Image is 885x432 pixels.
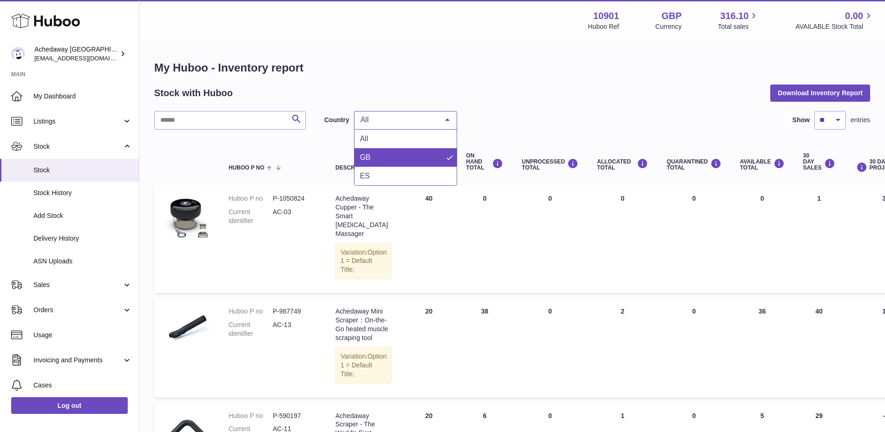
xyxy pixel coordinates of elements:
h2: Stock with Huboo [154,87,233,99]
div: UNPROCESSED Total [522,158,578,171]
td: 38 [457,298,512,397]
span: All [358,115,438,124]
span: 0 [692,308,696,315]
td: 36 [731,298,794,397]
span: Invoicing and Payments [33,356,122,365]
span: ES [360,172,370,180]
td: 0 [731,185,794,293]
dd: P-1050824 [273,194,317,203]
dd: P-987749 [273,307,317,316]
dt: Huboo P no [229,194,273,203]
div: 30 DAY SALES [803,153,835,171]
td: 40 [401,185,457,293]
span: Add Stock [33,211,132,220]
td: 20 [401,298,457,397]
div: Variation: [335,347,392,384]
span: Cases [33,381,132,390]
td: 2 [588,298,657,397]
span: Stock [33,166,132,175]
div: AVAILABLE Total [740,158,785,171]
span: [EMAIL_ADDRESS][DOMAIN_NAME] [34,54,137,62]
span: entries [851,116,870,124]
span: Sales [33,281,122,289]
img: product image [164,307,210,353]
a: 316.10 Total sales [718,10,759,31]
button: Download Inventory Report [770,85,870,101]
td: 1 [794,185,845,293]
td: 0 [512,185,588,293]
span: Usage [33,331,132,340]
span: 316.10 [720,10,748,22]
span: Listings [33,117,122,126]
span: ASN Uploads [33,257,132,266]
h1: My Huboo - Inventory report [154,60,870,75]
dt: Huboo P no [229,412,273,420]
a: 0.00 AVAILABLE Stock Total [795,10,874,31]
dt: Current identifier [229,321,273,338]
td: 0 [512,298,588,397]
label: Country [324,116,349,124]
span: My Dashboard [33,92,132,101]
div: Achedaway Mini Scraper：On-the-Go heated muscle scraping tool [335,307,392,342]
span: GB [360,153,371,161]
a: Log out [11,397,128,414]
span: Orders [33,306,122,314]
dd: AC-03 [273,208,317,225]
span: All [360,135,368,143]
strong: 10901 [593,10,619,22]
span: Stock [33,142,122,151]
div: Currency [656,22,682,31]
label: Show [793,116,810,124]
span: Huboo P no [229,165,264,171]
div: Huboo Ref [588,22,619,31]
td: 40 [794,298,845,397]
div: QUARANTINED Total [667,158,721,171]
span: AVAILABLE Stock Total [795,22,874,31]
span: Stock History [33,189,132,197]
span: Option 1 = Default Title; [341,249,387,274]
td: 0 [457,185,512,293]
div: Achedaway [GEOGRAPHIC_DATA] [34,45,118,63]
div: ON HAND Total [466,153,503,171]
span: Delivery History [33,234,132,243]
strong: GBP [662,10,682,22]
span: 0.00 [845,10,863,22]
img: admin@newpb.co.uk [11,47,25,61]
span: Total sales [718,22,759,31]
dt: Huboo P no [229,307,273,316]
span: Description [335,165,374,171]
dd: P-590197 [273,412,317,420]
div: ALLOCATED Total [597,158,648,171]
span: 0 [692,195,696,202]
div: Achedaway Cupper - The Smart [MEDICAL_DATA] Massager [335,194,392,238]
td: 0 [588,185,657,293]
span: Option 1 = Default Title; [341,353,387,378]
img: product image [164,194,210,241]
div: Variation: [335,243,392,280]
dd: AC-13 [273,321,317,338]
span: 0 [692,412,696,419]
dt: Current identifier [229,208,273,225]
